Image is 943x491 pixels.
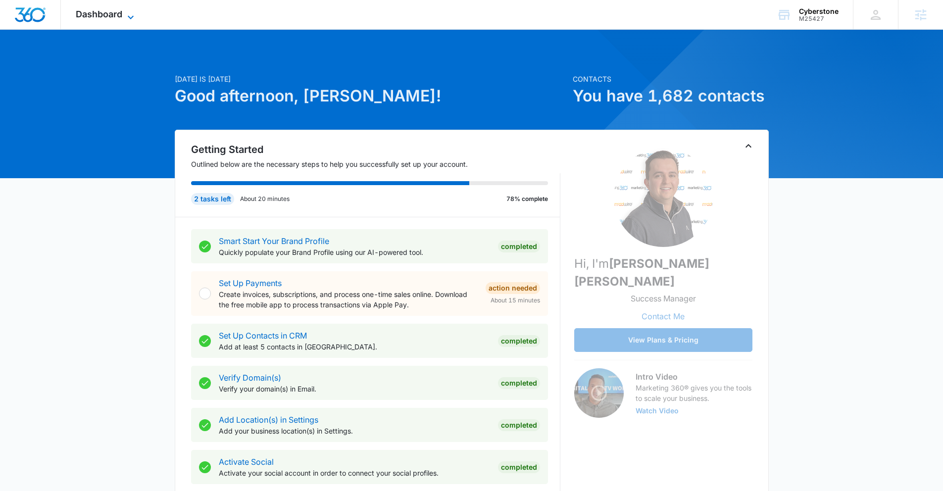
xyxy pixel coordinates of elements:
[219,331,307,341] a: Set Up Contacts in CRM
[574,368,624,418] img: Intro Video
[631,293,696,304] p: Success Manager
[743,140,754,152] button: Toggle Collapse
[27,57,35,65] img: tab_domain_overview_orange.svg
[99,57,106,65] img: tab_keywords_by_traffic_grey.svg
[498,241,540,252] div: Completed
[219,373,281,383] a: Verify Domain(s)
[219,426,490,436] p: Add your business location(s) in Settings.
[109,58,167,65] div: Keywords by Traffic
[38,58,89,65] div: Domain Overview
[219,278,282,288] a: Set Up Payments
[491,296,540,305] span: About 15 minutes
[573,74,769,84] p: Contacts
[219,236,329,246] a: Smart Start Your Brand Profile
[191,142,560,157] h2: Getting Started
[28,16,49,24] div: v 4.0.24
[219,457,274,467] a: Activate Social
[219,247,490,257] p: Quickly populate your Brand Profile using our AI-powered tool.
[219,468,490,478] p: Activate your social account in order to connect your social profiles.
[219,415,318,425] a: Add Location(s) in Settings
[16,16,24,24] img: logo_orange.svg
[76,9,122,19] span: Dashboard
[636,371,752,383] h3: Intro Video
[614,148,713,247] img: Slater Drost
[636,383,752,403] p: Marketing 360® gives you the tools to scale your business.
[799,7,839,15] div: account name
[498,335,540,347] div: Completed
[486,282,540,294] div: Action Needed
[219,384,490,394] p: Verify your domain(s) in Email.
[175,84,567,108] h1: Good afternoon, [PERSON_NAME]!
[498,377,540,389] div: Completed
[506,195,548,203] p: 78% complete
[799,15,839,22] div: account id
[219,342,490,352] p: Add at least 5 contacts in [GEOGRAPHIC_DATA].
[574,328,752,352] button: View Plans & Pricing
[191,193,234,205] div: 2 tasks left
[498,419,540,431] div: Completed
[16,26,24,34] img: website_grey.svg
[636,407,679,414] button: Watch Video
[191,159,560,169] p: Outlined below are the necessary steps to help you successfully set up your account.
[219,289,478,310] p: Create invoices, subscriptions, and process one-time sales online. Download the free mobile app t...
[498,461,540,473] div: Completed
[573,84,769,108] h1: You have 1,682 contacts
[574,255,752,291] p: Hi, I'm
[632,304,695,328] button: Contact Me
[175,74,567,84] p: [DATE] is [DATE]
[240,195,290,203] p: About 20 minutes
[574,256,709,289] strong: [PERSON_NAME] [PERSON_NAME]
[26,26,109,34] div: Domain: [DOMAIN_NAME]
